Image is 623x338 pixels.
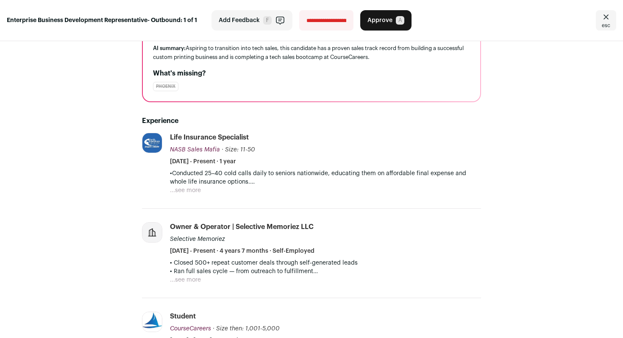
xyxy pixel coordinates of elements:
[367,16,392,25] span: Approve
[153,82,178,91] div: Phoenix
[170,157,236,166] span: [DATE] - Present · 1 year
[170,147,220,153] span: NASB Sales Mafia
[142,312,162,332] img: 642035c3aa4e16ad9ea8e8465dbab23db0d514b213ef9d951d2cde21c53d5ea3.jpg
[219,16,260,25] span: Add Feedback
[170,236,225,242] span: Selective Memoriez
[170,247,314,255] span: [DATE] - Present · 4 years 7 months · Self-Employed
[153,44,470,61] div: Aspiring to transition into tech sales, this candidate has a proven sales track record from build...
[211,10,292,31] button: Add Feedback F
[142,133,162,153] img: 25370f1c64e985133e7ca03a99042ceee908a73cbaa48fa52a3e58e0ad80fb13.jpg
[170,259,481,267] p: • Closed 500+ repeat customer deals through self-generated leads
[213,326,280,332] span: · Size then: 1,001-5,000
[170,186,201,195] button: ...see more
[170,133,249,142] div: Life Insurance Specialist
[153,68,470,78] h2: What's missing?
[263,16,272,25] span: F
[170,276,201,284] button: ...see more
[396,16,404,25] span: A
[170,326,211,332] span: CourseCareers
[170,267,481,276] p: • Ran full sales cycle — from outreach to fulfillment
[142,223,162,242] img: company-logo-placeholder-414d4e2ec0e2ddebbe968bf319fdfe5acfe0c9b87f798d344e800bc9a89632a0.png
[153,45,186,51] span: AI summary:
[170,312,196,321] div: Student
[170,222,314,232] div: Owner & Operator | Selective Memoriez LLC
[142,116,481,126] h2: Experience
[7,16,197,25] strong: Enterprise Business Development Representative- Outbound: 1 of 1
[170,169,481,186] p: •Conducted 25–40 cold calls daily to seniors nationwide, educating them on affordable final expen...
[222,147,255,153] span: · Size: 11-50
[602,22,610,29] span: esc
[596,10,616,31] a: Close
[360,10,412,31] button: Approve A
